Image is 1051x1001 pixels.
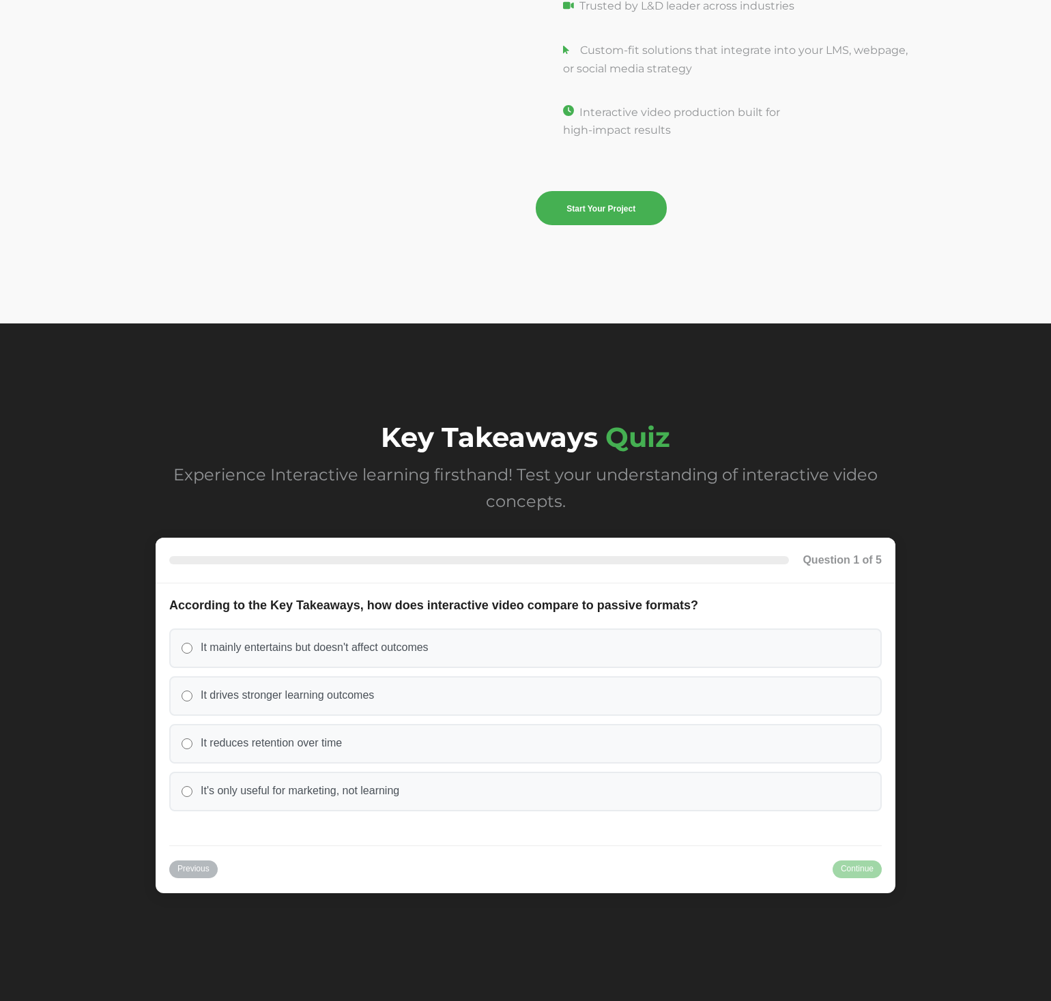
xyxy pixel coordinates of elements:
[182,643,192,654] input: It mainly entertains but doesn't affect outcomes
[563,44,908,75] span: Custom-fit solutions that integrate into your LMS, webpage, or social media strategy
[803,551,882,569] div: Question 1 of 5
[201,688,374,703] span: It drives stronger learning outcomes
[566,204,635,214] span: Start Your Project
[833,860,882,878] button: Continue
[182,691,192,701] input: It drives stronger learning outcomes
[381,420,598,454] span: Key Takeaways
[201,736,342,751] span: It reduces retention over time
[182,786,192,797] input: It's only useful for marketing, not learning
[201,641,429,655] span: It mainly entertains but doesn't affect outcomes
[169,860,218,878] button: Previous
[173,465,878,511] span: Experience Interactive learning firsthand! Test your understanding of interactive video concepts.
[201,784,399,798] span: It's only useful for marketing, not learning
[563,106,780,137] span: Interactive video production built for high-impact results
[182,738,192,749] input: It reduces retention over time
[169,597,698,614] legend: According to the Key Takeaways, how does interactive video compare to passive formats?
[605,420,670,454] span: Quiz
[536,191,667,225] a: Start Your Project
